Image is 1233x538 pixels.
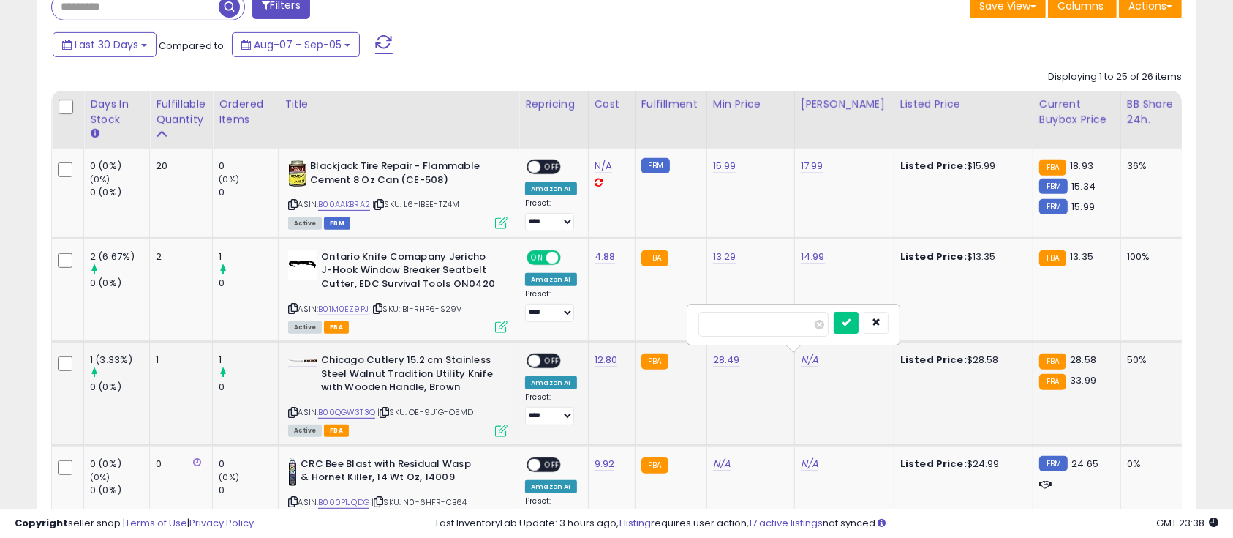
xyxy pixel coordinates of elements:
[219,250,278,264] div: 1
[641,250,668,266] small: FBA
[525,480,576,493] div: Amazon AI
[90,160,149,173] div: 0 (0%)
[900,457,1022,471] div: $24.99
[1039,374,1066,390] small: FBA
[219,160,278,173] div: 0
[641,354,668,370] small: FBA
[288,217,322,230] span: All listings currently available for purchase on Amazon
[525,376,576,389] div: Amazon AI
[90,381,149,394] div: 0 (0%)
[219,277,278,290] div: 0
[284,97,513,112] div: Title
[900,353,967,367] b: Listed Price:
[1039,97,1115,127] div: Current Buybox Price
[436,517,1218,531] div: Last InventoryLab Update: 3 hours ago, requires user action, not synced.
[321,250,499,295] b: Ontario Knife Comapany Jericho J-Hook Window Breaker Seatbelt Cutter, EDC Survival Tools ON0420
[1156,516,1218,530] span: 2025-10-6 23:38 GMT
[90,97,143,127] div: Days In Stock
[219,381,278,394] div: 0
[641,457,668,474] small: FBA
[219,457,278,471] div: 0
[540,161,564,173] span: OFF
[1039,250,1066,266] small: FBA
[288,359,317,362] img: 21bqkjyb3fL._SL40_.jpg
[90,127,99,141] small: Days In Stock.
[301,457,478,488] b: CRC Bee Blast with Residual Wasp & Hornet Killer, 14 Wt Oz, 14009
[801,250,825,264] a: 14.99
[310,160,488,190] b: Blackjack Tire Repair - Flammable Cement 8 Oz Can (CE-508)
[377,406,473,418] span: | SKU: OE-9U1G-O5MD
[90,250,149,264] div: 2 (6.67%)
[219,97,272,127] div: Ordered Items
[159,39,226,53] span: Compared to:
[713,457,731,471] a: N/A
[641,158,670,173] small: FBM
[371,303,461,315] span: | SKU: B1-RHP6-S29V
[641,97,701,112] div: Fulfillment
[321,354,499,398] b: Chicago Cutlery 15.2 cm Stainless Steel Walnut Tradition Utility Knife with Wooden Handle, Brown
[528,251,546,264] span: ON
[75,37,138,52] span: Last 30 Days
[288,354,508,435] div: ASIN:
[189,516,254,530] a: Privacy Policy
[749,516,823,530] a: 17 active listings
[1127,354,1175,367] div: 50%
[232,32,360,57] button: Aug-07 - Sep-05
[288,160,508,228] div: ASIN:
[713,353,740,367] a: 28.49
[619,516,651,530] a: 1 listing
[900,457,967,471] b: Listed Price:
[254,37,342,52] span: Aug-07 - Sep-05
[90,457,149,471] div: 0 (0%)
[525,289,576,322] div: Preset:
[15,516,68,530] strong: Copyright
[90,354,149,367] div: 1 (3.33%)
[1039,160,1066,176] small: FBA
[324,217,350,230] span: FBM
[801,457,818,471] a: N/A
[525,273,576,286] div: Amazon AI
[156,97,206,127] div: Fulfillable Quantity
[595,97,629,112] div: Cost
[1039,199,1068,214] small: FBM
[90,484,149,497] div: 0 (0%)
[219,354,278,367] div: 1
[900,250,1022,264] div: $13.35
[318,303,369,315] a: B01M0EZ9PJ
[801,353,818,367] a: N/A
[288,160,306,189] img: 419lxnDjYAL._SL40_.jpg
[1039,179,1068,194] small: FBM
[1048,70,1182,84] div: Displaying 1 to 25 of 26 items
[540,355,564,367] span: OFF
[900,160,1022,173] div: $15.99
[1127,250,1175,264] div: 100%
[219,186,278,199] div: 0
[900,159,967,173] b: Listed Price:
[15,517,254,531] div: seller snap | |
[324,425,349,437] span: FBA
[156,250,201,264] div: 2
[595,457,615,471] a: 9.92
[1070,353,1096,367] span: 28.58
[525,392,576,425] div: Preset:
[90,173,110,185] small: (0%)
[288,457,508,526] div: ASIN:
[1071,179,1096,193] span: 15.34
[595,159,612,173] a: N/A
[125,516,187,530] a: Terms of Use
[525,182,576,195] div: Amazon AI
[156,354,201,367] div: 1
[595,250,616,264] a: 4.88
[801,97,888,112] div: [PERSON_NAME]
[372,198,459,210] span: | SKU: L6-IBEE-TZ4M
[540,458,564,471] span: OFF
[1070,373,1096,387] span: 33.99
[156,457,201,471] div: 0
[595,353,618,367] a: 12.80
[1127,97,1180,127] div: BB Share 24h.
[525,198,576,231] div: Preset:
[288,321,322,334] span: All listings currently available for purchase on Amazon
[559,251,582,264] span: OFF
[1070,250,1093,264] span: 13.35
[288,457,297,487] img: 41wvsOx4O7L._SL40_.jpg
